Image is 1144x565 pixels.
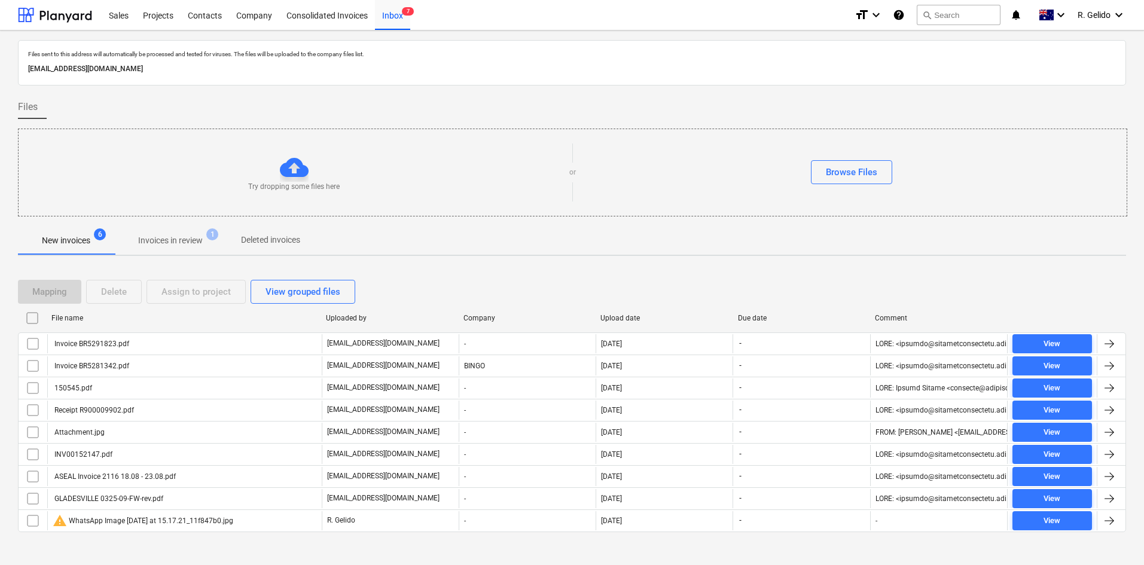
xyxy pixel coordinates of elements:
[601,406,622,414] div: [DATE]
[1044,337,1060,351] div: View
[53,406,134,414] div: Receipt R900009902.pdf
[1012,356,1092,375] button: View
[917,5,1000,25] button: Search
[266,284,340,300] div: View grouped files
[1044,426,1060,439] div: View
[601,517,622,525] div: [DATE]
[206,228,218,240] span: 1
[1112,8,1126,22] i: keyboard_arrow_down
[738,405,743,415] span: -
[601,428,622,436] div: [DATE]
[1044,404,1060,417] div: View
[1078,10,1111,20] span: R. Gelido
[53,450,112,459] div: INV00152147.pdf
[327,361,440,371] p: [EMAIL_ADDRESS][DOMAIN_NAME]
[53,362,129,370] div: Invoice BR5281342.pdf
[459,378,596,398] div: -
[459,511,596,530] div: -
[28,50,1116,58] p: Files sent to this address will automatically be processed and tested for viruses. The files will...
[1012,489,1092,508] button: View
[327,427,440,437] p: [EMAIL_ADDRESS][DOMAIN_NAME]
[1044,359,1060,373] div: View
[738,427,743,437] span: -
[1054,8,1068,22] i: keyboard_arrow_down
[601,472,622,481] div: [DATE]
[601,340,622,348] div: [DATE]
[18,100,38,114] span: Files
[327,493,440,503] p: [EMAIL_ADDRESS][DOMAIN_NAME]
[738,493,743,503] span: -
[569,167,576,178] p: or
[18,129,1127,216] div: Try dropping some files hereorBrowse Files
[327,338,440,349] p: [EMAIL_ADDRESS][DOMAIN_NAME]
[738,449,743,459] span: -
[53,428,105,436] div: Attachment.jpg
[327,515,355,526] p: R. Gelido
[601,450,622,459] div: [DATE]
[53,340,129,348] div: Invoice BR5291823.pdf
[327,449,440,459] p: [EMAIL_ADDRESS][DOMAIN_NAME]
[1012,378,1092,398] button: View
[1044,492,1060,506] div: View
[1084,508,1144,565] iframe: Chat Widget
[869,8,883,22] i: keyboard_arrow_down
[463,314,591,322] div: Company
[601,362,622,370] div: [DATE]
[459,467,596,486] div: -
[1012,423,1092,442] button: View
[1012,334,1092,353] button: View
[738,314,866,322] div: Due date
[1012,467,1092,486] button: View
[28,63,1116,75] p: [EMAIL_ADDRESS][DOMAIN_NAME]
[601,384,622,392] div: [DATE]
[326,314,454,322] div: Uploaded by
[53,384,92,392] div: 150545.pdf
[738,471,743,481] span: -
[53,514,233,528] div: WhatsApp Image [DATE] at 15.17.21_11f847b0.jpg
[459,334,596,353] div: -
[327,405,440,415] p: [EMAIL_ADDRESS][DOMAIN_NAME]
[1044,448,1060,462] div: View
[1012,511,1092,530] button: View
[738,515,743,526] span: -
[1044,514,1060,528] div: View
[1010,8,1022,22] i: notifications
[42,234,90,247] p: New invoices
[738,361,743,371] span: -
[402,7,414,16] span: 7
[738,338,743,349] span: -
[601,494,622,503] div: [DATE]
[327,471,440,481] p: [EMAIL_ADDRESS][DOMAIN_NAME]
[922,10,932,20] span: search
[1012,445,1092,464] button: View
[51,314,316,322] div: File name
[855,8,869,22] i: format_size
[251,280,355,304] button: View grouped files
[459,445,596,464] div: -
[248,182,340,192] p: Try dropping some files here
[738,383,743,393] span: -
[53,514,67,528] span: warning
[53,494,163,503] div: GLADESVILLE 0325-09-FW-rev.pdf
[875,314,1003,322] div: Comment
[1044,381,1060,395] div: View
[459,423,596,442] div: -
[459,356,596,375] div: BINGO
[327,383,440,393] p: [EMAIL_ADDRESS][DOMAIN_NAME]
[811,160,892,184] button: Browse Files
[459,401,596,420] div: -
[893,8,905,22] i: Knowledge base
[138,234,203,247] p: Invoices in review
[1044,470,1060,484] div: View
[459,489,596,508] div: -
[826,164,877,180] div: Browse Files
[53,472,176,481] div: ASEAL Invoice 2116 18.08 - 23.08.pdf
[875,517,877,525] div: -
[94,228,106,240] span: 6
[600,314,728,322] div: Upload date
[241,234,300,246] p: Deleted invoices
[1012,401,1092,420] button: View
